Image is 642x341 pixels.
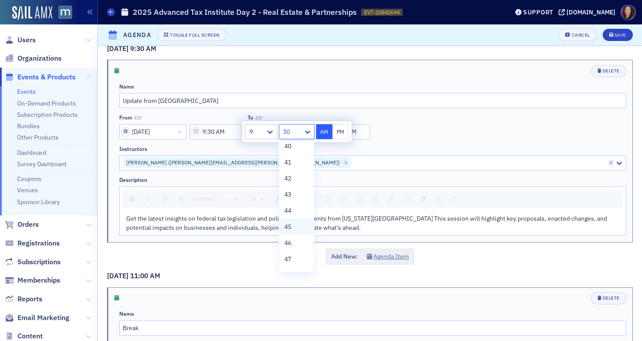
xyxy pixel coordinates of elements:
[572,33,590,38] div: Cancel
[59,6,72,19] img: SailAMX
[17,72,76,82] span: Events & Products
[5,276,60,285] a: Memberships
[12,6,52,20] img: SailAMX
[17,122,40,130] a: Bundles
[284,255,291,264] span: 47
[126,214,620,232] div: rdw-editor
[255,116,262,121] span: EST
[170,33,219,38] div: Toggle Full Screen
[415,192,431,205] div: rdw-remove-control
[384,193,397,205] div: Link
[17,133,59,141] a: Other Products
[119,146,147,152] div: Instructors
[566,8,615,16] div: [DOMAIN_NAME]
[107,271,130,280] span: [DATE]
[17,220,39,229] span: Orders
[158,193,171,205] div: Underline
[284,190,291,199] span: 43
[5,257,61,267] a: Subscriptions
[603,68,620,73] div: Delete
[17,294,42,304] span: Reports
[5,239,60,248] a: Registrations
[17,257,61,267] span: Subscriptions
[107,44,130,53] span: [DATE]
[135,116,142,121] span: EST
[603,29,633,41] button: Save
[591,65,626,77] button: Delete
[130,44,156,53] span: 9:30 AM
[284,158,291,167] span: 41
[621,5,636,20] span: Profile
[123,31,151,40] h4: Agenda
[17,276,60,285] span: Memberships
[320,193,333,205] div: Right
[17,239,60,248] span: Registrations
[591,292,626,304] button: Delete
[175,193,187,205] div: Strikethrough
[17,175,41,183] a: Coupons
[119,114,132,121] div: From
[352,193,366,205] div: Unordered
[5,220,39,229] a: Orders
[17,149,46,157] a: Dashboard
[246,193,268,205] a: Font Size
[245,192,269,205] div: rdw-dropdown
[284,222,291,232] span: 45
[123,190,623,208] div: rdw-toolbar
[559,29,596,41] button: Cancel
[127,193,138,205] div: Bold
[142,193,155,205] div: Italic
[133,7,357,17] h1: 2025 Advanced Tax Institute Day 2 - Real Estate & Partnerships
[191,193,242,205] a: Block Type
[341,157,351,168] div: Remove Evan Midgail (evan.migdail@dlapiper.com)
[5,72,76,82] a: Events & Products
[284,174,291,183] span: 42
[383,192,399,205] div: rdw-link-control
[130,271,160,280] span: 11:00 AM
[248,194,256,204] span: 14
[124,157,341,168] div: [PERSON_NAME] ([PERSON_NAME][EMAIL_ADDRESS][PERSON_NAME][DOMAIN_NAME])
[284,206,291,215] span: 44
[351,192,383,205] div: rdw-list-control
[248,114,253,121] div: To
[336,193,349,205] div: Justify
[400,193,413,205] div: Image
[417,193,429,205] div: Remove
[157,29,226,41] button: Toggle Full Screen
[614,33,626,38] div: Save
[119,177,147,183] div: Description
[125,192,189,205] div: rdw-inline-control
[193,194,215,204] span: Normal
[17,99,76,107] a: On-Demand Products
[244,192,270,205] div: rdw-font-size-control
[5,35,36,45] a: Users
[17,313,69,323] span: Email Marketing
[286,192,351,205] div: rdw-textalign-control
[119,124,186,140] input: MM/DD/YYYY
[175,124,186,140] button: Close
[270,192,286,205] div: rdw-color-picker
[190,192,243,205] div: rdw-dropdown
[284,271,291,280] span: 48
[17,160,66,168] a: Survey Dashboard
[449,193,460,205] div: Redo
[364,9,400,16] span: EVT-20840694
[17,54,62,63] span: Organizations
[369,193,381,205] div: Ordered
[523,8,553,16] div: Support
[5,54,62,63] a: Organizations
[5,294,42,304] a: Reports
[17,186,38,194] a: Venues
[119,310,134,317] div: Name
[5,331,43,341] a: Content
[284,239,291,248] span: 46
[559,9,618,15] button: [DOMAIN_NAME]
[331,252,358,261] span: Add New:
[431,192,462,205] div: rdw-history-control
[367,252,409,261] button: Agenda Item
[433,193,445,205] div: Undo
[284,142,291,151] span: 40
[17,35,36,45] span: Users
[52,6,72,20] a: View Homepage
